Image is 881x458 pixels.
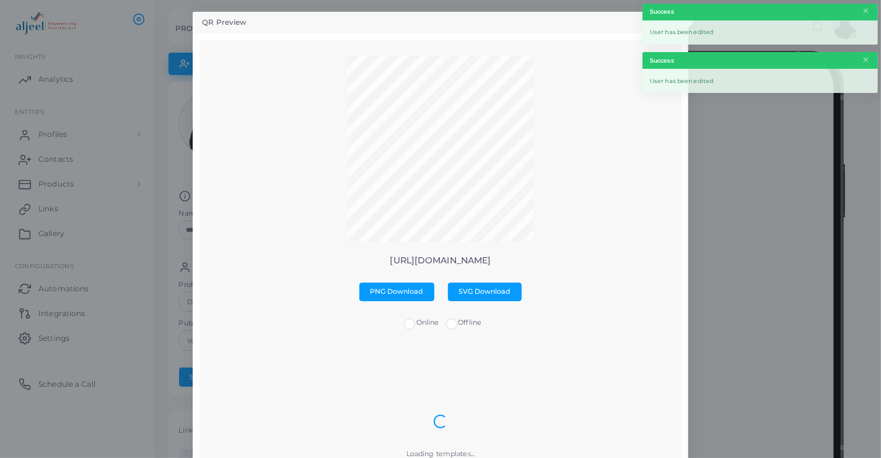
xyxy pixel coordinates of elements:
[862,53,870,67] button: Close
[650,56,674,65] strong: Success
[862,4,870,18] button: Close
[209,255,672,266] p: [URL][DOMAIN_NAME]
[458,318,481,327] span: Offline
[416,318,439,327] span: Online
[459,287,511,296] span: SVG Download
[642,69,878,93] div: User has been edited
[448,283,522,301] button: SVG Download
[642,20,878,45] div: User has been edited
[202,17,247,28] h5: QR Preview
[370,287,424,296] span: PNG Download
[359,283,434,301] button: PNG Download
[650,7,674,16] strong: Success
